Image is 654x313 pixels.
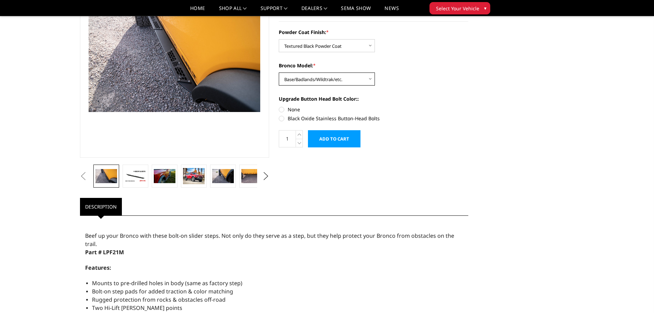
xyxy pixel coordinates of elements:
img: Bronco 4-Door Sliders (pair) [154,169,175,183]
img: Bronco 4-Door Sliders (pair) [95,169,117,183]
img: Bronco 4-Door Sliders (pair) [183,168,205,184]
span: ▾ [484,4,486,12]
iframe: Chat Widget [620,280,654,313]
label: None [279,106,468,113]
span: Rugged protection from rocks & obstacles off-road [92,296,226,303]
label: Upgrade Button Head Bolt Color:: [279,95,468,102]
a: Description [80,198,122,215]
a: Home [190,6,205,16]
a: shop all [219,6,247,16]
img: Bronco 4-Door Sliders (pair) [241,169,263,183]
input: Add to Cart [308,130,360,147]
span: Two Hi-Lift [PERSON_NAME] points [92,304,182,312]
span: Select Your Vehicle [436,5,479,12]
a: Support [261,6,288,16]
a: SEMA Show [341,6,371,16]
span: Part # LPF21M [85,248,124,256]
span: Beef up your Bronco with these bolt-on slider steps. Not only do they serve as a step, but they h... [85,232,454,248]
a: Dealers [301,6,328,16]
label: Bronco Model: [279,62,468,69]
span: Bolt-on step pads for added traction & color matching [92,288,233,295]
img: Bronco 4-Door Sliders (pair) [125,170,146,182]
img: Bronco 4-Door Sliders (pair) [212,169,234,183]
button: Previous [78,171,89,181]
button: Select Your Vehicle [429,2,490,14]
a: News [385,6,399,16]
label: Black Oxide Stainless Button-Head Bolts [279,115,468,122]
span: Features: [85,264,111,271]
label: Powder Coat Finish: [279,29,468,36]
button: Next [261,171,271,181]
span: Mounts to pre-drilled holes in body (same as factory step) [92,279,242,287]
